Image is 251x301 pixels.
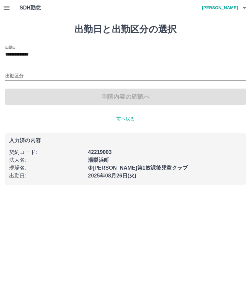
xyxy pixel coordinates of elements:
[5,115,246,122] p: 前へ戻る
[88,165,188,171] b: ③[PERSON_NAME]第1放課後児童クラブ
[9,172,84,180] p: 出勤日 :
[5,45,16,50] label: 出勤日
[88,173,136,178] b: 2025年08月26日(火)
[9,156,84,164] p: 法人名 :
[9,148,84,156] p: 契約コード :
[5,24,246,35] h1: 出勤日と出勤区分の選択
[88,157,109,163] b: 湯梨浜町
[9,164,84,172] p: 現場名 :
[9,138,242,143] p: 入力済の内容
[88,149,111,155] b: 42219003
